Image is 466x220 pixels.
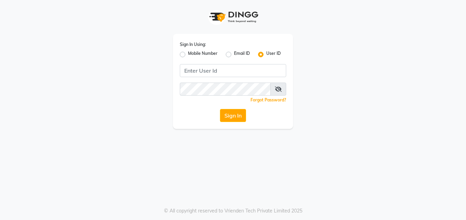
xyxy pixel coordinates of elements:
[180,64,286,77] input: Username
[188,50,218,59] label: Mobile Number
[251,97,286,102] a: Forgot Password?
[180,83,271,96] input: Username
[234,50,250,59] label: Email ID
[220,109,246,122] button: Sign In
[180,41,206,48] label: Sign In Using:
[206,7,260,27] img: logo1.svg
[266,50,281,59] label: User ID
